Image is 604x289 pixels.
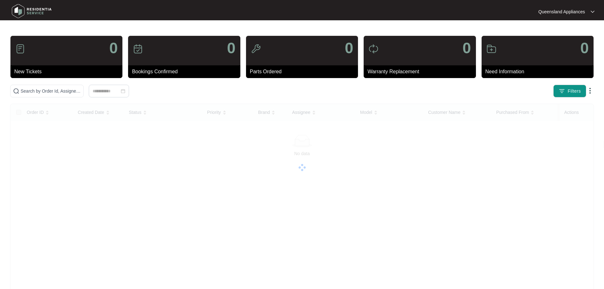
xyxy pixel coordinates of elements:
[586,87,594,95] img: dropdown arrow
[580,41,589,56] p: 0
[568,88,581,95] span: Filters
[553,85,586,97] button: filter iconFilters
[485,68,594,76] p: Need Information
[13,88,19,94] img: search-icon
[227,41,236,56] p: 0
[133,44,143,54] img: icon
[368,44,379,54] img: icon
[345,41,353,56] p: 0
[486,44,497,54] img: icon
[591,10,594,13] img: dropdown arrow
[250,68,358,76] p: Parts Ordered
[132,68,240,76] p: Bookings Confirmed
[538,9,585,15] p: Queensland Appliances
[10,2,54,21] img: residentia service logo
[559,88,565,94] img: filter icon
[251,44,261,54] img: icon
[14,68,122,76] p: New Tickets
[109,41,118,56] p: 0
[463,41,471,56] p: 0
[15,44,25,54] img: icon
[21,88,81,95] input: Search by Order Id, Assignee Name, Customer Name, Brand and Model
[367,68,476,76] p: Warranty Replacement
